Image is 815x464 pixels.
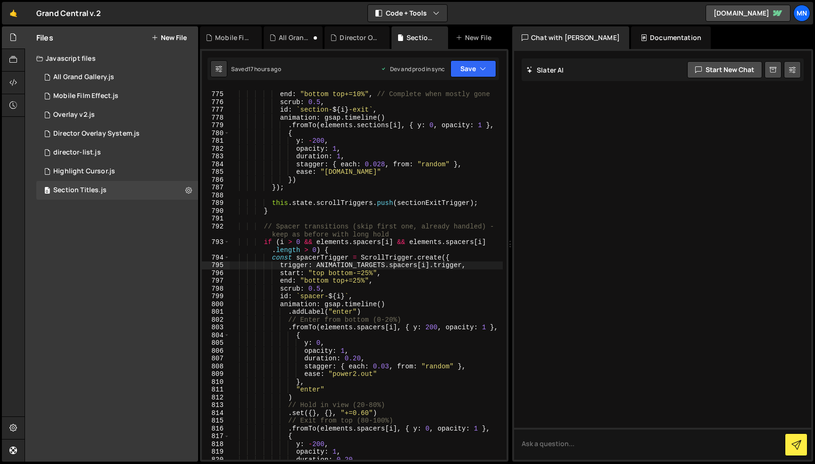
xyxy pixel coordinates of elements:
div: All Grand Gallery.js [53,73,114,81]
div: 788 [202,192,230,200]
div: Javascript files [25,49,198,68]
div: 785 [202,168,230,176]
div: 813 [202,401,230,409]
div: 797 [202,277,230,285]
div: Director Overlay System.js [340,33,378,42]
div: 800 [202,301,230,309]
div: 775 [202,90,230,98]
div: 780 [202,130,230,138]
h2: Slater AI [526,65,564,74]
a: 🤙 [2,2,25,24]
div: 15298/43117.js [36,162,198,181]
div: 795 [202,261,230,269]
div: 819 [202,448,230,456]
div: Grand Central v.2 [36,8,101,19]
div: Chat with [PERSON_NAME] [512,26,629,49]
div: 812 [202,394,230,402]
a: MN [793,5,810,22]
div: 804 [202,332,230,340]
div: 779 [202,122,230,130]
div: 793 [202,238,230,254]
div: 17 hours ago [248,65,281,73]
div: Dev and prod in sync [381,65,445,73]
div: 794 [202,254,230,262]
div: 15298/40379.js [36,143,198,162]
button: Save [450,60,496,77]
div: 803 [202,324,230,332]
div: 810 [202,378,230,386]
div: 815 [202,417,230,425]
div: Saved [231,65,281,73]
div: 776 [202,98,230,106]
div: 796 [202,269,230,277]
div: 786 [202,176,230,184]
button: New File [151,34,187,41]
div: 15298/47702.js [36,87,198,106]
div: 15298/45944.js [36,106,198,124]
div: 808 [202,363,230,371]
div: 820 [202,456,230,464]
div: 801 [202,308,230,316]
div: 15298/40223.js [36,181,198,200]
div: 816 [202,425,230,433]
div: All Grand Gallery.js [279,33,311,42]
div: director-list.js [53,148,101,157]
div: 799 [202,293,230,301]
div: 805 [202,339,230,347]
div: 15298/43578.js [36,68,198,87]
span: 0 [44,187,50,195]
div: 783 [202,153,230,161]
div: New File [456,33,495,42]
h2: Files [36,33,53,43]
div: Documentation [631,26,711,49]
div: Mobile Film Effect.js [215,33,250,42]
div: 792 [202,223,230,238]
div: 806 [202,347,230,355]
button: Code + Tools [368,5,447,22]
div: 781 [202,137,230,145]
button: Start new chat [687,61,762,78]
div: 817 [202,432,230,440]
div: 789 [202,199,230,207]
div: 791 [202,215,230,223]
div: Director Overlay System.js [53,130,140,138]
div: Mobile Film Effect.js [53,92,118,100]
div: 818 [202,440,230,448]
div: 777 [202,106,230,114]
div: Highlight Cursor.js [53,167,115,176]
div: Section Titles.js [407,33,437,42]
div: 790 [202,207,230,215]
div: 807 [202,355,230,363]
a: [DOMAIN_NAME] [706,5,790,22]
div: 778 [202,114,230,122]
div: 798 [202,285,230,293]
div: Section Titles.js [53,186,107,195]
div: 15298/42891.js [36,124,198,143]
div: 787 [202,184,230,192]
div: 802 [202,316,230,324]
div: 782 [202,145,230,153]
div: 814 [202,409,230,417]
div: 784 [202,161,230,169]
div: 809 [202,370,230,378]
div: 811 [202,386,230,394]
div: Overlay v2.js [53,111,95,119]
